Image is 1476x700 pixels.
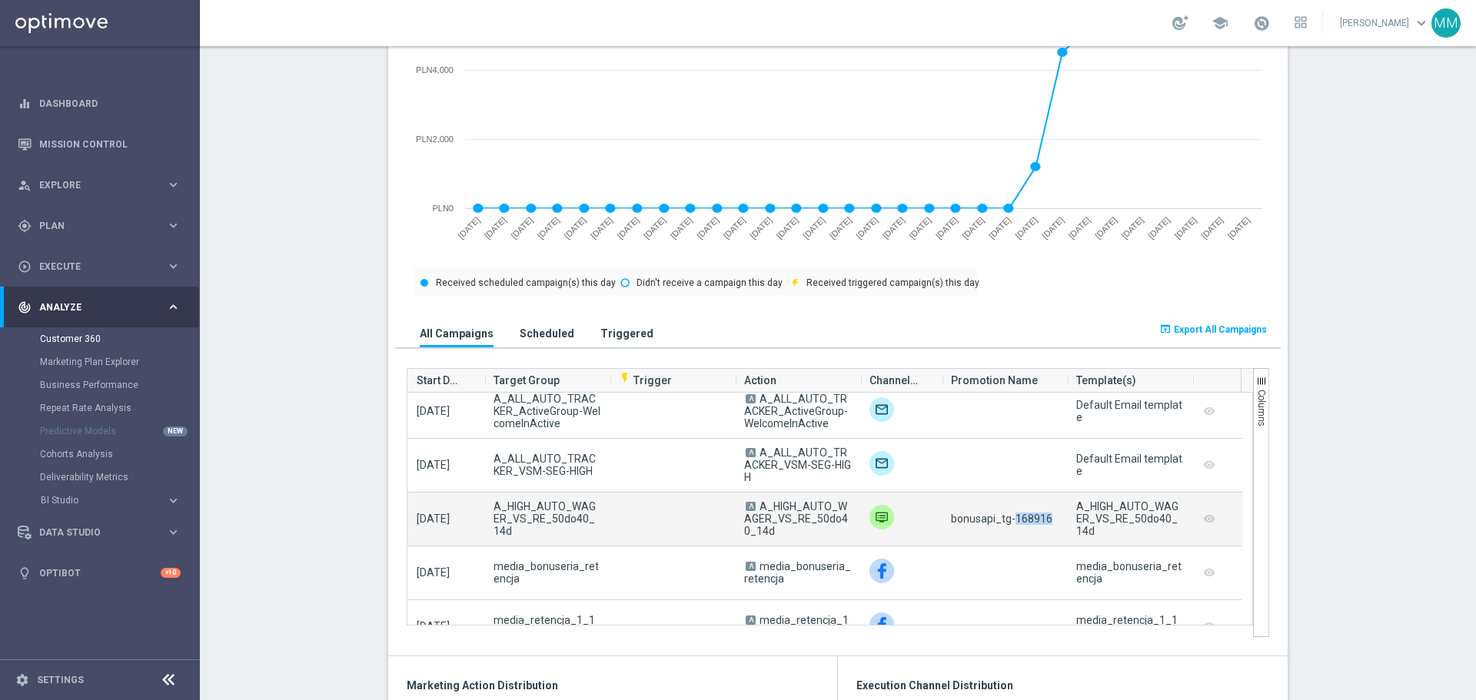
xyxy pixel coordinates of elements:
span: A_HIGH_AUTO_WAGER_VS_RE_50do40_14d [494,500,600,537]
div: Dashboard [18,83,181,124]
button: gps_fixed Plan keyboard_arrow_right [17,220,181,232]
h3: Execution Channel Distribution [856,678,1269,692]
span: media_retencja_1_14 [744,614,849,639]
text: Didn't receive a campaign this day [637,277,783,288]
text: [DATE] [1173,215,1198,241]
text: PLN2,000 [416,134,454,144]
text: [DATE] [801,215,826,241]
i: track_changes [18,300,32,314]
img: Private message [869,505,894,529]
span: [DATE] [417,620,450,632]
i: equalizer [18,97,32,111]
i: gps_fixed [18,219,32,233]
span: A [746,615,756,625]
text: [DATE] [536,215,561,241]
span: Explore [39,181,166,190]
button: Mission Control [17,138,181,151]
img: Facebook Custom Audience [869,559,894,583]
text: [DATE] [722,215,747,241]
a: Marketing Plan Explorer [40,356,160,368]
span: Template(s) [1076,365,1136,396]
i: keyboard_arrow_right [166,218,181,233]
button: Triggered [597,319,657,347]
i: keyboard_arrow_right [166,259,181,274]
div: media_retencja_1_14 [1076,614,1183,639]
span: Action [744,365,776,396]
div: Predictive Models [40,420,198,443]
button: lightbulb Optibot +10 [17,567,181,579]
a: Cohorts Analysis [40,448,160,460]
span: A_ALL_AUTO_TRACKER_VSM-SEG-HIGH [494,453,600,477]
text: [DATE] [1067,215,1092,241]
span: school [1212,15,1228,32]
span: media_bonuseria_retencja [744,560,851,585]
span: [DATE] [417,566,450,579]
div: Business Performance [40,373,198,396]
button: equalizer Dashboard [17,98,181,110]
text: [DATE] [695,215,720,241]
span: BI Studio [41,496,151,505]
span: keyboard_arrow_down [1413,15,1430,32]
text: [DATE] [1146,215,1172,241]
text: [DATE] [987,215,1012,241]
div: BI Studio [41,496,166,505]
i: person_search [18,178,32,192]
div: play_circle_outline Execute keyboard_arrow_right [17,260,181,273]
button: BI Studio keyboard_arrow_right [40,494,181,506]
text: [DATE] [1226,215,1252,241]
h3: Scheduled [520,327,574,340]
i: keyboard_arrow_right [166,177,181,192]
div: Analyze [18,300,166,314]
i: keyboard_arrow_right [166,493,181,508]
text: [DATE] [960,215,986,241]
text: [DATE] [456,215,481,241]
div: Cohorts Analysis [40,443,198,466]
span: A [746,448,756,457]
span: bonusapi_tg-168916 [951,513,1052,525]
span: Columns [1256,390,1267,426]
span: [DATE] [417,513,450,525]
i: open_in_browser [1159,323,1172,335]
text: PLN0 [432,204,454,213]
span: Export All Campaigns [1174,324,1267,335]
text: [DATE] [509,215,534,241]
i: flash_on [619,372,631,384]
h3: Marketing Action Distribution [407,678,819,692]
text: [DATE] [828,215,853,241]
button: Data Studio keyboard_arrow_right [17,526,181,539]
button: All Campaigns [416,319,497,347]
div: Default Email template [1076,453,1183,477]
div: Deliverability Metrics [40,466,198,489]
button: track_changes Analyze keyboard_arrow_right [17,301,181,314]
text: [DATE] [907,215,932,241]
text: [DATE] [934,215,959,241]
div: Optibot [18,552,181,593]
div: media_bonuseria_retencja [1076,560,1183,585]
a: Deliverability Metrics [40,471,160,483]
h3: All Campaigns [420,327,494,340]
div: Repeat Rate Analysis [40,396,198,420]
img: Target group only [869,451,894,476]
text: [DATE] [483,215,508,241]
img: Facebook Custom Audience [869,612,894,637]
a: Dashboard [39,83,181,124]
text: [DATE] [1120,215,1145,241]
button: person_search Explore keyboard_arrow_right [17,179,181,191]
a: Repeat Rate Analysis [40,402,160,414]
span: Target Group [494,365,560,396]
img: Target group only [869,397,894,422]
h3: Triggered [600,327,653,340]
div: MM [1431,8,1461,38]
div: Plan [18,219,166,233]
text: Received scheduled campaign(s) this day [436,277,616,288]
text: [DATE] [669,215,694,241]
text: [DATE] [748,215,773,241]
